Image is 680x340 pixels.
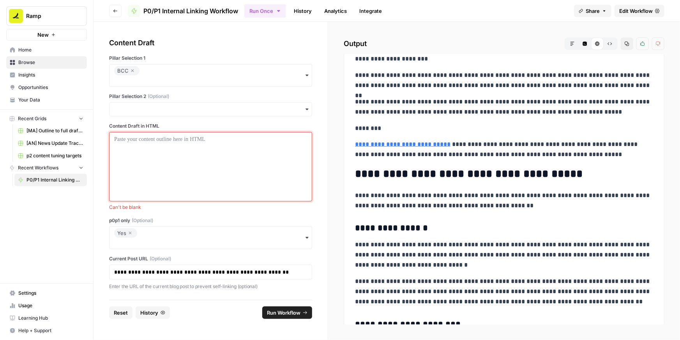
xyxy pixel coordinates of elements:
a: [AN] News Update Tracker [14,137,87,150]
span: New [37,31,49,39]
h2: Output [344,37,664,50]
button: History [136,306,170,319]
span: P0/P1 Internal Linking Workflow [143,6,238,16]
button: Help + Support [6,324,87,337]
a: Browse [6,56,87,69]
span: (Optional) [148,93,169,100]
span: P0/P1 Internal Linking Workflow [26,176,83,183]
a: Analytics [320,5,351,17]
a: Edit Workflow [615,5,664,17]
div: Content Draft [109,37,312,48]
label: p0p1 only [109,217,312,224]
span: Recent Workflows [18,164,58,171]
button: BCC [109,64,312,87]
span: (Optional) [150,255,171,262]
span: Insights [18,71,83,78]
span: Recent Grids [18,115,46,122]
button: Recent Grids [6,113,87,125]
span: Browse [18,59,83,66]
button: Yes [109,226,312,249]
a: Your Data [6,94,87,106]
label: Current Post URL [109,255,312,262]
button: Recent Workflows [6,162,87,174]
span: (Optional) [132,217,153,224]
span: p2 content tuning targets [26,152,83,159]
span: Edit Workflow [619,7,653,15]
a: P0/P1 Internal Linking Workflow [128,5,238,17]
button: New [6,29,87,41]
span: Reset [114,309,128,317]
span: History [140,309,158,317]
span: Share [586,7,600,15]
div: Yes [117,228,134,238]
button: Workspace: Ramp [6,6,87,26]
a: p2 content tuning targets [14,150,87,162]
img: Ramp Logo [9,9,23,23]
a: P0/P1 Internal Linking Workflow [14,174,87,186]
a: Opportunities [6,81,87,94]
a: History [289,5,316,17]
a: Integrate [355,5,387,17]
label: Pillar Selection 1 [109,55,312,62]
span: Help + Support [18,327,83,334]
span: Can't be blank [109,204,312,211]
a: Learning Hub [6,312,87,324]
label: Pillar Selection 2 [109,93,312,100]
span: Your Data [18,96,83,103]
span: Learning Hub [18,315,83,322]
span: Settings [18,290,83,297]
span: Opportunities [18,84,83,91]
button: Share [574,5,611,17]
span: Usage [18,302,83,309]
label: Content Draft in HTML [109,123,312,130]
a: Insights [6,69,87,81]
button: Run Workflow [262,306,312,319]
a: Home [6,44,87,56]
span: [MA] Outline to full draft generator_WIP Grid [26,127,83,134]
span: Ramp [26,12,73,20]
button: Reset [109,306,132,319]
button: Run Once [244,4,286,18]
a: Settings [6,287,87,299]
div: BCC [117,66,136,75]
span: Run Workflow [267,309,300,317]
p: Enter the URL of the current blog post to prevent self-linking (optional) [109,283,312,290]
span: Home [18,46,83,53]
span: [AN] News Update Tracker [26,140,83,147]
a: Usage [6,299,87,312]
a: [MA] Outline to full draft generator_WIP Grid [14,125,87,137]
